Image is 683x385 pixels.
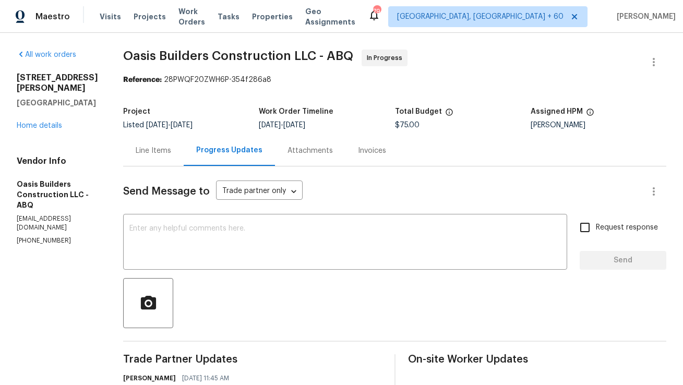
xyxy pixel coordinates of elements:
span: The total cost of line items that have been proposed by Opendoor. This sum includes line items th... [445,108,453,122]
span: [DATE] [171,122,193,129]
span: Request response [596,222,658,233]
div: Attachments [287,146,333,156]
span: The hpm assigned to this work order. [586,108,594,122]
span: [DATE] [283,122,305,129]
span: [DATE] [259,122,281,129]
span: Projects [134,11,166,22]
h5: Assigned HPM [531,108,583,115]
div: Trade partner only [216,183,303,200]
h5: Project [123,108,150,115]
span: Listed [123,122,193,129]
div: [PERSON_NAME] [531,122,666,129]
h5: Oasis Builders Construction LLC - ABQ [17,179,98,210]
span: Tasks [218,13,239,20]
span: - [146,122,193,129]
span: Trade Partner Updates [123,354,382,365]
b: Reference: [123,76,162,83]
span: Send Message to [123,186,210,197]
span: $75.00 [395,122,420,129]
span: In Progress [367,53,406,63]
span: [DATE] [146,122,168,129]
h5: Work Order Timeline [259,108,333,115]
div: 794 [373,6,380,17]
span: [GEOGRAPHIC_DATA], [GEOGRAPHIC_DATA] + 60 [397,11,564,22]
span: Properties [252,11,293,22]
h4: Vendor Info [17,156,98,166]
span: Maestro [35,11,70,22]
span: - [259,122,305,129]
p: [EMAIL_ADDRESS][DOMAIN_NAME] [17,214,98,232]
span: Visits [100,11,121,22]
h6: [PERSON_NAME] [123,373,176,383]
span: On-site Worker Updates [408,354,667,365]
span: [PERSON_NAME] [613,11,676,22]
div: Line Items [136,146,171,156]
a: Home details [17,122,62,129]
div: 28PWQF20ZWH6P-354f286a8 [123,75,666,85]
span: Geo Assignments [305,6,355,27]
div: Invoices [358,146,386,156]
h5: Total Budget [395,108,442,115]
h5: [GEOGRAPHIC_DATA] [17,98,98,108]
a: All work orders [17,51,76,58]
span: Oasis Builders Construction LLC - ABQ [123,50,353,62]
span: Work Orders [178,6,205,27]
p: [PHONE_NUMBER] [17,236,98,245]
span: [DATE] 11:45 AM [182,373,229,383]
h2: [STREET_ADDRESS][PERSON_NAME] [17,73,98,93]
div: Progress Updates [196,145,262,155]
